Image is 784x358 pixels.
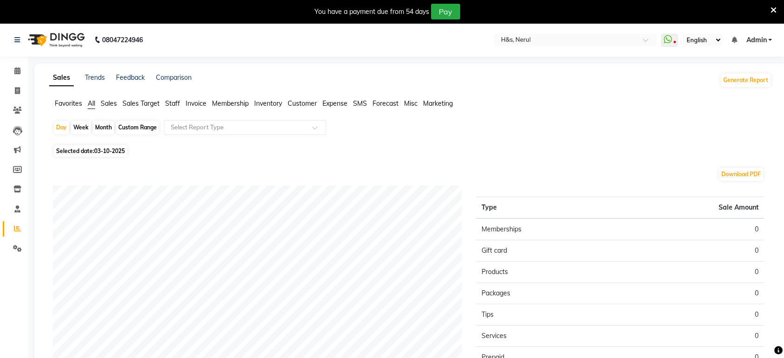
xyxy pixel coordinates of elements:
[254,99,282,108] span: Inventory
[102,27,143,53] b: 08047224946
[85,73,105,82] a: Trends
[431,4,460,19] button: Pay
[476,262,620,283] td: Products
[54,121,69,134] div: Day
[373,99,398,108] span: Forecast
[54,145,127,157] span: Selected date:
[116,73,145,82] a: Feedback
[620,218,764,240] td: 0
[156,73,192,82] a: Comparison
[620,197,764,219] th: Sale Amount
[721,74,771,87] button: Generate Report
[353,99,367,108] span: SMS
[315,7,429,17] div: You have a payment due from 54 days
[476,218,620,240] td: Memberships
[476,283,620,304] td: Packages
[620,283,764,304] td: 0
[476,326,620,347] td: Services
[620,326,764,347] td: 0
[423,99,453,108] span: Marketing
[322,99,347,108] span: Expense
[94,147,125,154] span: 03-10-2025
[620,304,764,326] td: 0
[24,27,87,53] img: logo
[620,240,764,262] td: 0
[288,99,317,108] span: Customer
[476,304,620,326] td: Tips
[101,99,117,108] span: Sales
[49,70,74,86] a: Sales
[165,99,180,108] span: Staff
[476,240,620,262] td: Gift card
[116,121,159,134] div: Custom Range
[719,168,763,181] button: Download PDF
[212,99,249,108] span: Membership
[186,99,206,108] span: Invoice
[88,99,95,108] span: All
[620,262,764,283] td: 0
[71,121,91,134] div: Week
[404,99,418,108] span: Misc
[746,35,766,45] span: Admin
[476,197,620,219] th: Type
[122,99,160,108] span: Sales Target
[55,99,82,108] span: Favorites
[93,121,114,134] div: Month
